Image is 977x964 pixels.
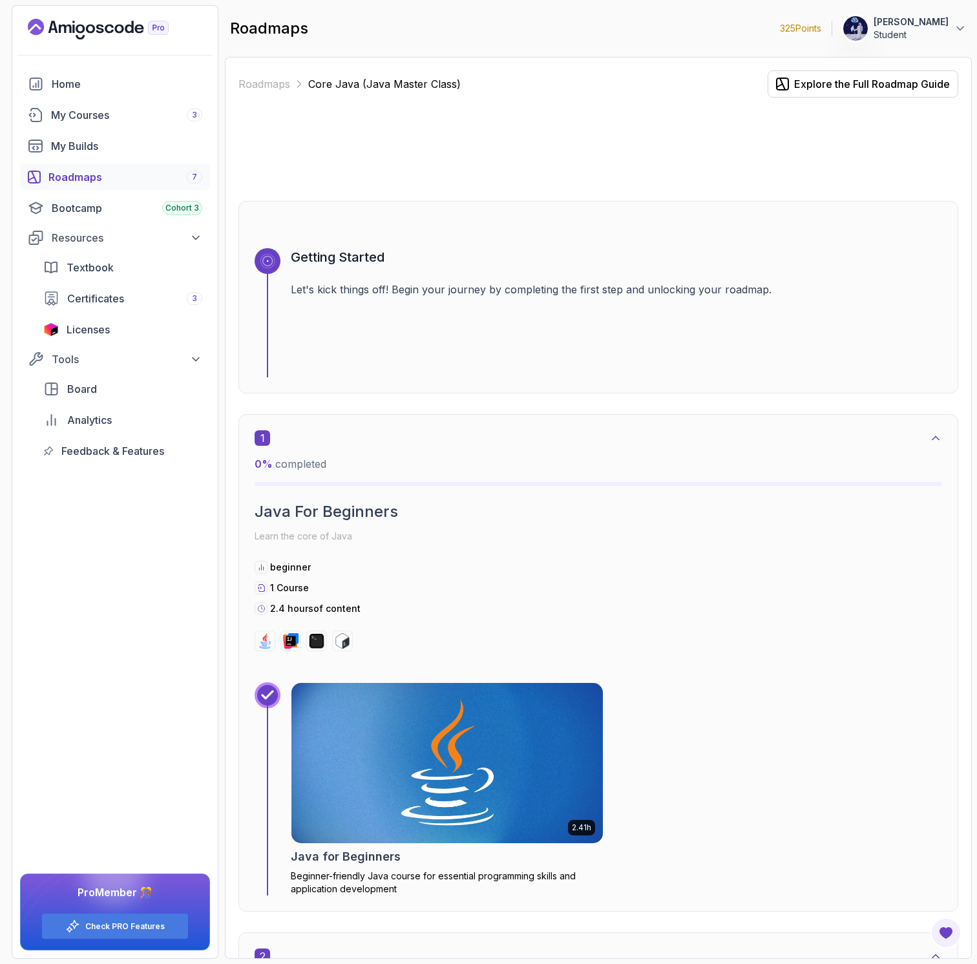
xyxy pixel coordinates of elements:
[36,407,210,433] a: analytics
[85,921,165,932] a: Check PRO Features
[52,200,202,216] div: Bootcamp
[874,16,949,28] p: [PERSON_NAME]
[51,107,202,123] div: My Courses
[291,282,942,297] p: Let's kick things off! Begin your journey by completing the first step and unlocking your roadmap.
[67,260,114,275] span: Textbook
[308,76,461,92] p: Core Java (Java Master Class)
[794,76,950,92] div: Explore the Full Roadmap Guide
[238,76,290,92] a: Roadmaps
[192,172,197,182] span: 7
[67,381,97,397] span: Board
[572,823,591,833] p: 2.41h
[291,870,604,896] p: Beginner-friendly Java course for essential programming skills and application development
[192,293,197,304] span: 3
[165,203,199,213] span: Cohort 3
[283,633,299,649] img: intellij logo
[20,133,210,159] a: builds
[335,633,350,649] img: bash logo
[43,323,59,336] img: jetbrains icon
[291,682,604,896] a: Java for Beginners card2.41hJava for BeginnersBeginner-friendly Java course for essential program...
[768,70,958,98] button: Explore the Full Roadmap Guide
[257,633,273,649] img: java logo
[255,457,326,470] span: completed
[255,948,270,964] span: 2
[51,138,202,154] div: My Builds
[20,348,210,371] button: Tools
[291,248,942,266] h3: Getting Started
[41,913,189,939] button: Check PRO Features
[230,18,308,39] h2: roadmaps
[36,317,210,342] a: licenses
[270,602,361,615] p: 2.4 hours of content
[36,255,210,280] a: textbook
[309,633,324,649] img: terminal logo
[255,457,273,470] span: 0 %
[52,351,202,367] div: Tools
[36,438,210,464] a: feedback
[20,195,210,221] a: bootcamp
[255,501,942,522] h2: Java For Beginners
[28,19,198,39] a: Landing page
[270,561,311,574] p: beginner
[930,917,961,948] button: Open Feedback Button
[67,412,112,428] span: Analytics
[255,527,942,545] p: Learn the core of Java
[270,582,309,593] span: 1 Course
[843,16,967,41] button: user profile image[PERSON_NAME]Student
[780,22,821,35] p: 325 Points
[20,102,210,128] a: courses
[20,226,210,249] button: Resources
[255,430,270,446] span: 1
[61,443,164,459] span: Feedback & Features
[36,286,210,311] a: certificates
[67,291,124,306] span: Certificates
[192,110,197,120] span: 3
[291,683,603,843] img: Java for Beginners card
[20,164,210,190] a: roadmaps
[52,76,202,92] div: Home
[20,71,210,97] a: home
[843,16,868,41] img: user profile image
[874,28,949,41] p: Student
[48,169,202,185] div: Roadmaps
[36,376,210,402] a: board
[67,322,110,337] span: Licenses
[291,848,401,866] h2: Java for Beginners
[52,230,202,246] div: Resources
